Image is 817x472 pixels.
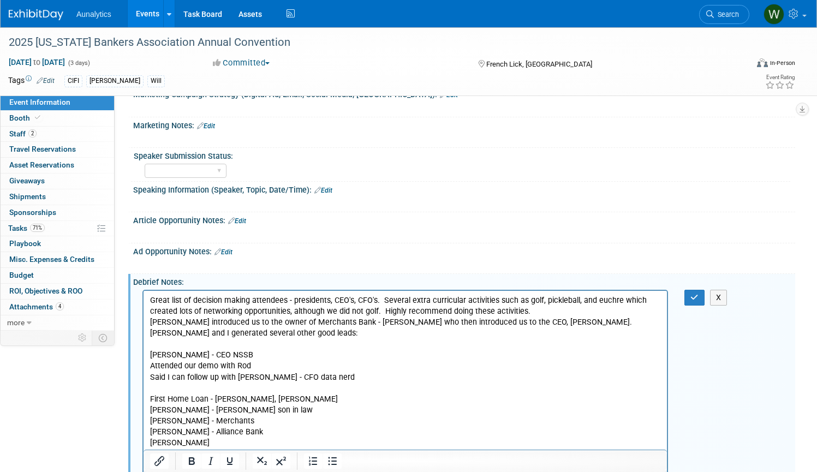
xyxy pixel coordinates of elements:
[86,75,144,87] div: [PERSON_NAME]
[9,113,43,122] span: Booth
[8,75,55,87] td: Tags
[147,75,165,87] div: Will
[133,117,795,132] div: Marketing Notes:
[1,127,114,142] a: Staff2
[197,122,215,130] a: Edit
[133,212,795,226] div: Article Opportunity Notes:
[37,77,55,85] a: Edit
[1,174,114,189] a: Giveaways
[7,103,517,114] p: First Home Loan - [PERSON_NAME], [PERSON_NAME]
[770,59,795,67] div: In-Person
[182,453,201,469] button: Bold
[757,58,768,67] img: Format-Inperson.png
[1,284,114,299] a: ROI, Objectives & ROO
[314,187,332,194] a: Edit
[35,115,40,121] i: Booth reservation complete
[9,208,56,217] span: Sponsorships
[1,111,114,126] a: Booth
[7,318,25,327] span: more
[30,224,45,232] span: 71%
[699,5,749,24] a: Search
[133,182,795,196] div: Speaking Information (Speaker, Topic, Date/Time):
[220,453,239,469] button: Underline
[9,9,63,20] img: ExhibitDay
[9,271,34,279] span: Budget
[7,136,517,147] p: [PERSON_NAME] - Alliance Bank
[714,10,739,19] span: Search
[7,59,517,70] p: [PERSON_NAME] - CEO NSSB
[92,331,115,345] td: Toggle Event Tabs
[9,98,70,106] span: Event Information
[1,158,114,173] a: Asset Reservations
[7,114,517,125] p: [PERSON_NAME] - [PERSON_NAME] son in law
[144,291,667,470] iframe: Rich Text Area
[214,248,232,256] a: Edit
[1,252,114,267] a: Misc. Expenses & Credits
[678,57,795,73] div: Event Format
[323,453,342,469] button: Bullet list
[304,453,323,469] button: Numbered list
[32,58,42,67] span: to
[76,10,111,19] span: Aunalytics
[1,189,114,205] a: Shipments
[7,125,517,136] p: [PERSON_NAME] - Merchants
[6,4,518,180] body: Rich Text Area. Press ALT-0 for help.
[9,176,45,185] span: Giveaways
[67,59,90,67] span: (3 days)
[486,60,592,68] span: French Lick, [GEOGRAPHIC_DATA]
[9,239,41,248] span: Playbook
[64,75,82,87] div: CIFI
[710,290,727,306] button: X
[764,4,784,25] img: Will Mayfield
[1,315,114,331] a: more
[133,243,795,258] div: Ad Opportunity Notes:
[209,57,274,69] button: Committed
[9,160,74,169] span: Asset Reservations
[9,145,76,153] span: Travel Reservations
[5,33,728,52] div: 2025 [US_STATE] Bankers Association Annual Convention
[1,268,114,283] a: Budget
[9,192,46,201] span: Shipments
[9,286,82,295] span: ROI, Objectives & ROO
[133,274,795,288] div: Debrief Notes:
[8,224,45,232] span: Tasks
[765,75,795,80] div: Event Rating
[73,331,92,345] td: Personalize Event Tab Strip
[150,453,169,469] button: Insert/edit link
[228,217,246,225] a: Edit
[272,453,290,469] button: Superscript
[9,255,94,264] span: Misc. Expenses & Credits
[7,147,517,158] p: [PERSON_NAME]
[56,302,64,310] span: 4
[1,95,114,110] a: Event Information
[7,70,517,81] p: Attended our demo with Rod
[1,205,114,220] a: Sponsorships
[7,169,517,180] p: [PERSON_NAME]
[8,57,65,67] span: [DATE] [DATE]
[7,4,517,26] p: Great list of decision making attendees - presidents, CEO's, CFO's. Several extra curricular acti...
[1,300,114,315] a: Attachments4
[201,453,220,469] button: Italic
[253,453,271,469] button: Subscript
[134,148,790,162] div: Speaker Submission Status:
[7,26,517,59] p: [PERSON_NAME] introduced us to the owner of Merchants Bank - [PERSON_NAME] who then introduced us...
[9,129,37,138] span: Staff
[1,142,114,157] a: Travel Reservations
[9,302,64,311] span: Attachments
[1,236,114,252] a: Playbook
[7,81,517,92] p: Said I can follow up with [PERSON_NAME] - CFO data nerd
[28,129,37,138] span: 2
[1,221,114,236] a: Tasks71%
